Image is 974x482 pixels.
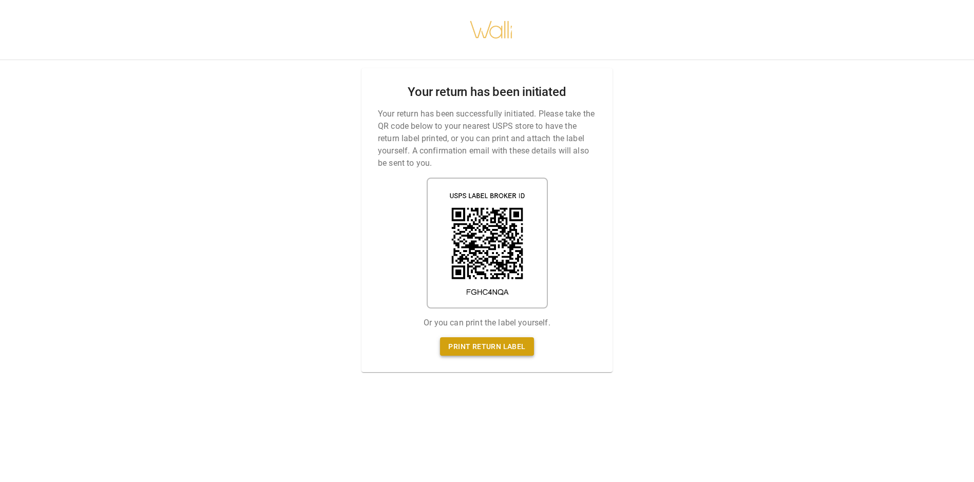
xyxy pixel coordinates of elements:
img: walli-inc.myshopify.com [469,8,513,52]
img: shipping label qr code [427,178,548,309]
a: Print return label [440,337,533,356]
p: Your return has been successfully initiated. Please take the QR code below to your nearest USPS s... [378,108,596,169]
h2: Your return has been initiated [408,85,566,100]
p: Or you can print the label yourself. [424,317,550,329]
